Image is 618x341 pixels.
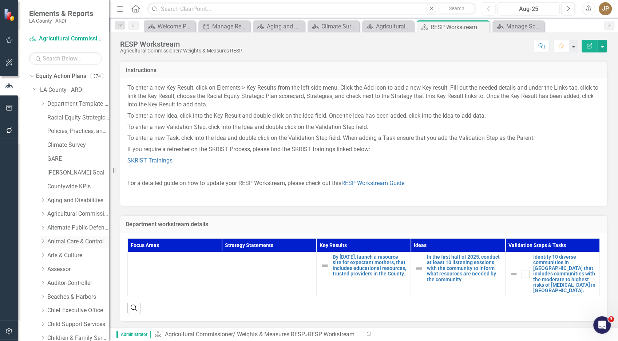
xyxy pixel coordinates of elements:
[316,252,411,296] td: Double-Click to Edit Right Click for Context Menu
[116,331,151,338] span: Administrator
[47,100,109,108] a: Department Template - ARDI
[438,4,475,14] button: Search
[494,22,542,31] a: Manage Scorecards
[29,18,93,24] small: LA County - ARDI
[120,40,242,48] div: RESP Workstream
[120,48,242,54] div: Agricultural Commissioner/ Weights & Measures RESP
[147,3,476,15] input: Search ClearPoint...
[90,73,104,79] div: 374
[533,254,596,294] a: Identify 10 diverse communities in [GEOGRAPHIC_DATA] that includes communities with the moderate ...
[4,8,16,21] img: ClearPoint Strategy
[47,306,109,315] a: Chief Executive Office
[126,221,602,228] h3: Department workstream details
[29,52,102,65] input: Search Below...
[47,183,109,191] a: Countywide KPIs
[126,67,602,74] h3: Instructions
[36,72,86,81] a: Equity Action Plans
[309,22,357,31] a: Climate Survey Workstream
[364,22,412,31] a: Agricultural Commissioner/ Weights & Measures Welcome Page
[200,22,248,31] a: Manage Reports
[40,86,109,94] a: LA County - ARDI
[165,331,305,338] a: Agricultural Commissioner/ Weights & Measures RESP
[47,293,109,301] a: Beaches & Harbors
[47,279,109,287] a: Auditor-Controller
[509,270,518,278] img: Not Defined
[506,22,542,31] div: Manage Scorecards
[47,127,109,136] a: Policies, Practices, and Procedures
[47,114,109,122] a: Racial Equity Strategic Plan
[127,144,600,155] p: If you require a refresher on the SKRIST Process, please find the SKRIST trainings linked below:
[505,252,599,296] td: Double-Click to Edit Right Click for Context Menu
[47,169,109,177] a: [PERSON_NAME] Goal
[608,316,614,322] span: 3
[267,22,303,31] div: Aging and Disabilities Welcome Page
[47,238,109,246] a: Animal Care & Control
[47,155,109,163] a: GARE
[127,133,600,144] p: To enter a new Task, click into the Idea and double click on the Validation Step field. When addi...
[411,252,505,296] td: Double-Click to Edit Right Click for Context Menu
[593,316,611,334] iframe: Intercom live chat
[427,254,501,282] a: In the first half of 2025, conduct at least 10 listening sessions with the community to inform wh...
[599,2,612,15] button: JP
[127,110,600,122] p: To enter a new Idea, click into the Key Result and double click on the Idea field. Once the Idea ...
[127,122,600,133] p: To enter a new Validation Step, click into the Idea and double click on the Validation Step field.
[255,22,303,31] a: Aging and Disabilities Welcome Page
[376,22,412,31] div: Agricultural Commissioner/ Weights & Measures Welcome Page
[154,330,358,339] div: »
[29,35,102,43] a: Agricultural Commissioner/ Weights & Measures RESP
[47,251,109,260] a: Arts & Culture
[127,178,600,189] p: For a detailed guide on how to update your RESP Workstream, please check out this
[127,157,173,164] a: SKRIST Trainings
[341,180,404,187] a: RESP Workstream Guide
[158,22,194,31] div: Welcome Page
[47,320,109,329] a: Child Support Services
[47,196,109,205] a: Aging and Disabilities
[47,210,109,218] a: Agricultural Commissioner/ Weights & Measures
[333,254,407,277] a: By [DATE], launch a resource site for expectant mothers, that includes educational resources, tru...
[415,264,423,273] img: Not Defined
[47,224,109,232] a: Alternate Public Defender
[212,22,248,31] div: Manage Reports
[500,5,557,13] div: Aug-25
[308,331,354,338] div: RESP Workstream
[47,141,109,149] a: Climate Survey
[127,84,600,110] p: To enter a new Key Result, click on Elements > Key Results from the left side menu. Click the Add...
[146,22,194,31] a: Welcome Page
[431,23,488,32] div: RESP Workstream
[498,2,559,15] button: Aug-25
[321,22,357,31] div: Climate Survey Workstream
[449,5,464,11] span: Search
[29,9,93,18] span: Elements & Reports
[47,265,109,274] a: Assessor
[320,261,329,270] img: Not Defined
